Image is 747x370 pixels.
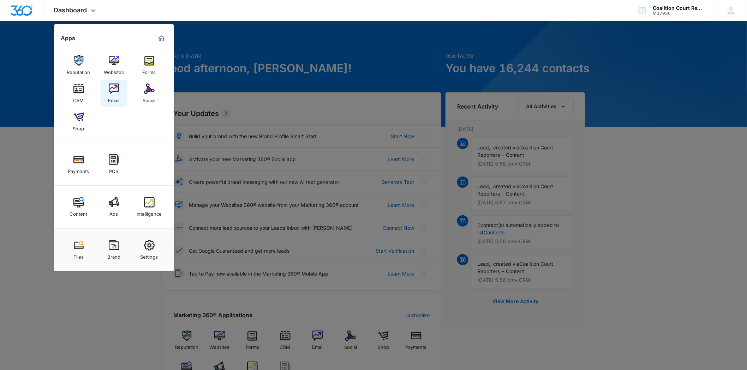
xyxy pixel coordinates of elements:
a: Files [65,236,92,263]
div: Email [108,94,120,103]
a: Email [101,80,127,107]
a: CRM [65,80,92,107]
div: Intelligence [137,208,162,217]
div: Content [70,208,88,217]
a: Reputation [65,52,92,79]
a: Forms [136,52,163,79]
a: Payments [65,151,92,178]
div: Files [73,251,84,260]
span: Dashboard [54,6,87,14]
div: Settings [141,251,158,260]
a: Websites [101,52,127,79]
a: Settings [136,236,163,263]
div: CRM [73,94,84,103]
div: Brand [107,251,120,260]
a: Shop [65,108,92,135]
a: Ads [101,193,127,220]
h2: Apps [61,35,76,42]
div: POS [109,165,119,174]
div: Social [143,94,156,103]
div: account name [653,5,705,11]
a: POS [101,151,127,178]
a: Content [65,193,92,220]
div: Ads [110,208,118,217]
a: Social [136,80,163,107]
a: Brand [101,236,127,263]
div: Websites [104,66,124,75]
div: Payments [68,165,89,174]
a: Marketing 360® Dashboard [156,33,167,44]
div: Shop [73,122,84,131]
a: Intelligence [136,193,163,220]
div: account id [653,11,705,16]
div: Reputation [67,66,90,75]
div: Forms [143,66,156,75]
